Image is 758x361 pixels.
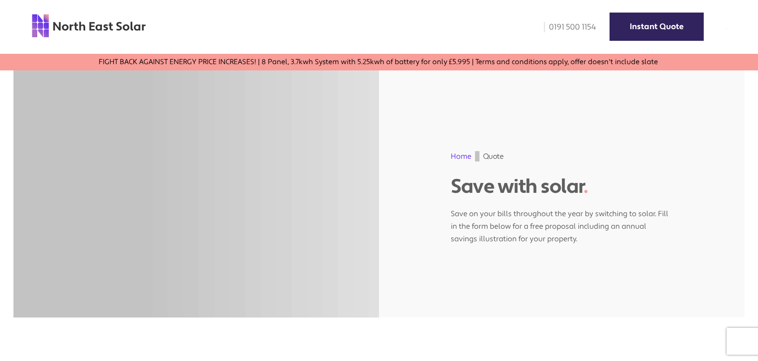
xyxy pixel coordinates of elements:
[538,22,596,32] a: 0191 500 1154
[610,13,704,41] a: Instant Quote
[451,175,673,199] h1: Save with solar
[451,152,471,161] a: Home
[584,174,588,199] span: .
[483,151,503,161] span: Quote
[451,199,673,245] p: Save on your bills throughout the year by switching to solar. Fill in the form below for a free p...
[475,151,479,161] img: gif;base64,R0lGODdhAQABAPAAAMPDwwAAACwAAAAAAQABAAACAkQBADs=
[31,13,146,38] img: north east solar logo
